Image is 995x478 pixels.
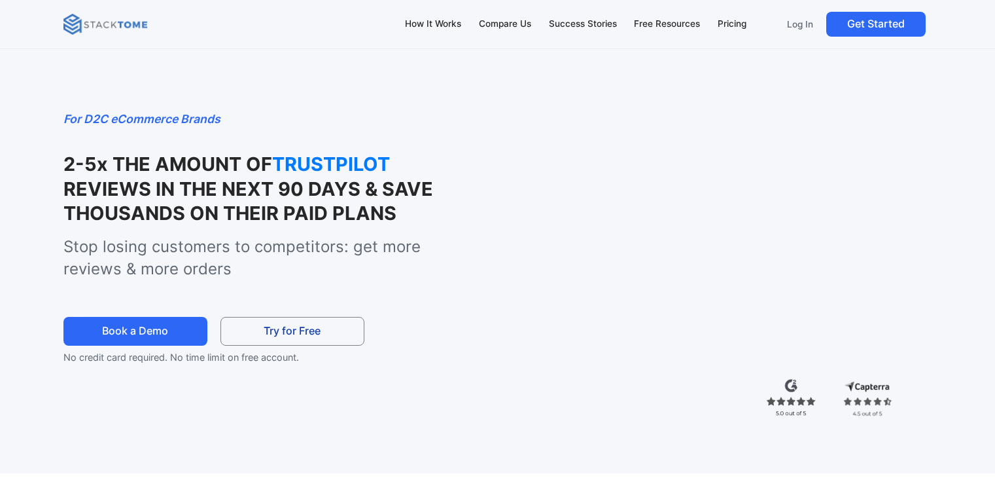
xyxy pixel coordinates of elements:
[826,12,926,37] a: Get Started
[405,17,461,31] div: How It Works
[479,17,531,31] div: Compare Us
[634,17,700,31] div: Free Resources
[63,317,207,346] a: Book a Demo
[63,153,272,175] strong: 2-5x THE AMOUNT OF
[272,152,403,176] strong: TRUSTPILOT
[63,112,220,126] em: For D2C eCommerce Brands
[399,10,468,38] a: How It Works
[628,10,707,38] a: Free Resources
[466,110,932,372] iframe: StackTome- product_demo 07.24 - 1.3x speed (1080p)
[542,10,623,38] a: Success Stories
[63,236,439,280] p: Stop losing customers to competitors: get more reviews & more orders
[779,12,821,37] a: Log In
[718,17,746,31] div: Pricing
[549,17,617,31] div: Success Stories
[220,317,364,346] a: Try for Free
[63,350,383,365] p: No credit card required. No time limit on free account.
[712,10,753,38] a: Pricing
[473,10,538,38] a: Compare Us
[63,177,433,225] strong: REVIEWS IN THE NEXT 90 DAYS & SAVE THOUSANDS ON THEIR PAID PLANS
[787,18,813,30] p: Log In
